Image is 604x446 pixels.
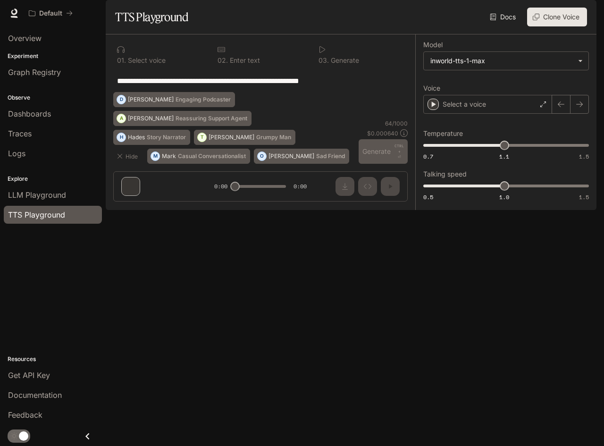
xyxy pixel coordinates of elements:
[113,111,252,126] button: A[PERSON_NAME]Reassuring Support Agent
[423,193,433,201] span: 0.5
[499,193,509,201] span: 1.0
[254,149,349,164] button: O[PERSON_NAME]Sad Friend
[117,57,126,64] p: 0 1 .
[113,149,143,164] button: Hide
[162,153,176,159] p: Mark
[151,149,159,164] div: M
[256,135,291,140] p: Grumpy Man
[430,56,573,66] div: inworld-tts-1-max
[115,8,188,26] h1: TTS Playground
[527,8,587,26] button: Clone Voice
[117,92,126,107] div: D
[258,149,266,164] div: O
[316,153,345,159] p: Sad Friend
[128,116,174,121] p: [PERSON_NAME]
[423,42,443,48] p: Model
[424,52,588,70] div: inworld-tts-1-max
[117,111,126,126] div: A
[113,92,235,107] button: D[PERSON_NAME]Engaging Podcaster
[319,57,329,64] p: 0 3 .
[329,57,359,64] p: Generate
[423,85,440,92] p: Voice
[579,152,589,160] span: 1.5
[385,119,408,127] p: 64 / 1000
[228,57,260,64] p: Enter text
[423,171,467,177] p: Talking speed
[194,130,295,145] button: T[PERSON_NAME]Grumpy Man
[198,130,206,145] div: T
[39,9,62,17] p: Default
[126,57,166,64] p: Select voice
[113,130,190,145] button: HHadesStory Narrator
[176,97,231,102] p: Engaging Podcaster
[128,135,145,140] p: Hades
[488,8,520,26] a: Docs
[423,130,463,137] p: Temperature
[268,153,314,159] p: [PERSON_NAME]
[423,152,433,160] span: 0.7
[178,153,246,159] p: Casual Conversationalist
[443,100,486,109] p: Select a voice
[147,149,250,164] button: MMarkCasual Conversationalist
[25,4,77,23] button: All workspaces
[499,152,509,160] span: 1.1
[147,135,186,140] p: Story Narrator
[218,57,228,64] p: 0 2 .
[579,193,589,201] span: 1.5
[176,116,247,121] p: Reassuring Support Agent
[117,130,126,145] div: H
[209,135,254,140] p: [PERSON_NAME]
[128,97,174,102] p: [PERSON_NAME]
